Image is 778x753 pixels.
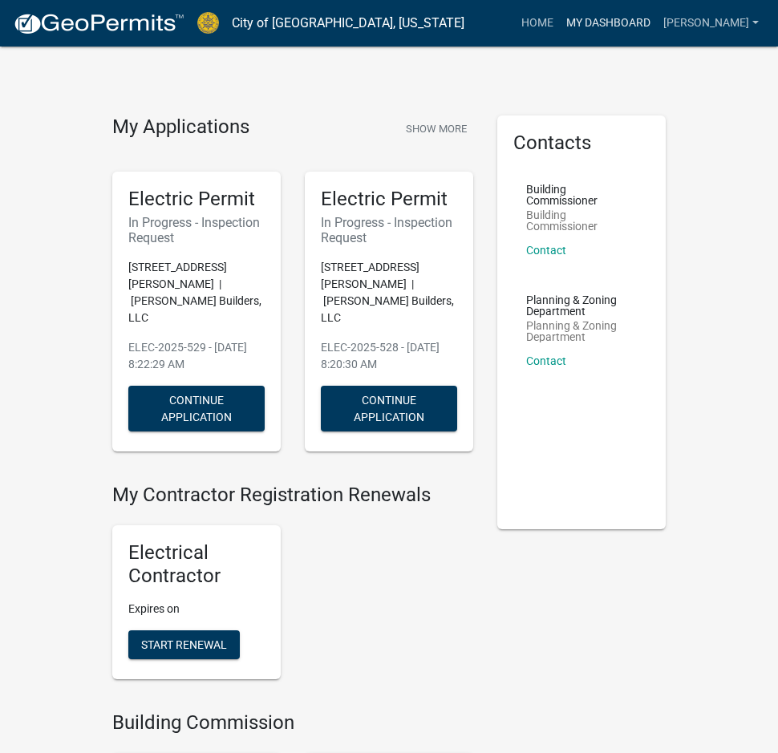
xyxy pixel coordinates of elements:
button: Continue Application [128,386,265,431]
h6: In Progress - Inspection Request [321,215,457,245]
h4: My Applications [112,115,249,140]
a: City of [GEOGRAPHIC_DATA], [US_STATE] [232,10,464,37]
button: Continue Application [321,386,457,431]
wm-registration-list-section: My Contractor Registration Renewals [112,484,473,692]
h4: My Contractor Registration Renewals [112,484,473,507]
p: Expires on [128,601,265,617]
p: [STREET_ADDRESS][PERSON_NAME] | [PERSON_NAME] Builders, LLC [321,259,457,326]
a: Home [515,8,560,38]
p: [STREET_ADDRESS][PERSON_NAME] | [PERSON_NAME] Builders, LLC [128,259,265,326]
h4: Building Commission [112,711,473,735]
a: Contact [526,354,566,367]
p: ELEC-2025-528 - [DATE] 8:20:30 AM [321,339,457,373]
p: Building Commissioner [526,209,637,232]
h6: In Progress - Inspection Request [128,215,265,245]
p: Planning & Zoning Department [526,320,637,342]
a: Contact [526,244,566,257]
h5: Electric Permit [128,188,265,211]
h5: Electrical Contractor [128,541,265,588]
img: City of Jeffersonville, Indiana [197,12,219,34]
h5: Electric Permit [321,188,457,211]
button: Start Renewal [128,630,240,659]
a: [PERSON_NAME] [657,8,765,38]
p: Building Commissioner [526,184,637,206]
a: My Dashboard [560,8,657,38]
p: Planning & Zoning Department [526,294,637,317]
h5: Contacts [513,132,650,155]
p: ELEC-2025-529 - [DATE] 8:22:29 AM [128,339,265,373]
span: Start Renewal [141,638,227,651]
button: Show More [399,115,473,142]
